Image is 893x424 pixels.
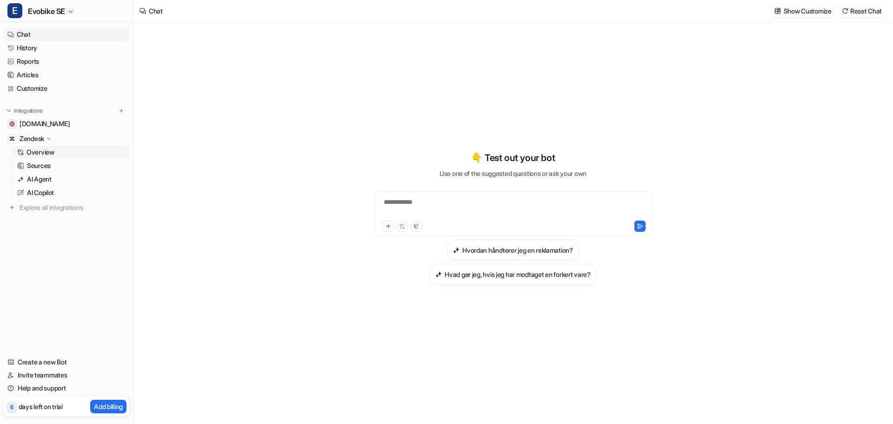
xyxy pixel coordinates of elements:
a: Customize [4,82,130,95]
p: Show Customize [784,6,832,16]
img: Zendesk [9,136,15,141]
button: Integrations [4,106,46,115]
a: Explore all integrations [4,201,130,214]
span: [DOMAIN_NAME] [20,119,70,128]
a: AI Copilot [13,186,130,199]
p: 👇 Test out your bot [471,151,555,165]
button: Hvordan håndterer jeg en reklamation?Hvordan håndterer jeg en reklamation? [447,240,579,260]
a: AI Agent [13,173,130,186]
span: Explore all integrations [20,200,126,215]
img: Hvad gør jeg, hvis jeg har modtaget en forkert vare? [435,271,442,278]
span: Evobike SE [28,5,65,18]
div: Chat [149,6,163,16]
p: AI Agent [27,175,52,184]
p: Sources [27,161,51,170]
button: Hvad gør jeg, hvis jeg har modtaget en forkert vare?Hvad gør jeg, hvis jeg har modtaget en forker... [430,264,596,284]
img: reset [842,7,848,14]
h3: Hvad gør jeg, hvis jeg har modtaget en forkert vare? [445,269,590,279]
span: E [7,3,22,18]
p: days left on trial [19,402,63,411]
button: Show Customize [772,4,835,18]
img: menu_add.svg [118,108,125,114]
img: explore all integrations [7,203,17,212]
button: Reset Chat [839,4,886,18]
a: Sources [13,159,130,172]
img: Hvordan håndterer jeg en reklamation? [453,247,460,254]
a: Help and support [4,382,130,395]
button: Add billing [90,400,127,413]
img: expand menu [6,108,12,114]
a: www.evobike.se[DOMAIN_NAME] [4,117,130,130]
img: customize [774,7,781,14]
a: Overview [13,146,130,159]
p: 6 [10,403,13,411]
a: Articles [4,68,130,81]
p: AI Copilot [27,188,54,197]
p: Zendesk [20,134,44,143]
a: Reports [4,55,130,68]
a: History [4,41,130,54]
a: Chat [4,28,130,41]
h3: Hvordan håndterer jeg en reklamation? [462,245,573,255]
p: Use one of the suggested questions or ask your own [440,168,586,178]
img: www.evobike.se [9,121,15,127]
p: Overview [27,148,54,157]
a: Create a new Bot [4,356,130,369]
p: Add billing [94,402,123,411]
p: Integrations [14,107,43,114]
a: Invite teammates [4,369,130,382]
